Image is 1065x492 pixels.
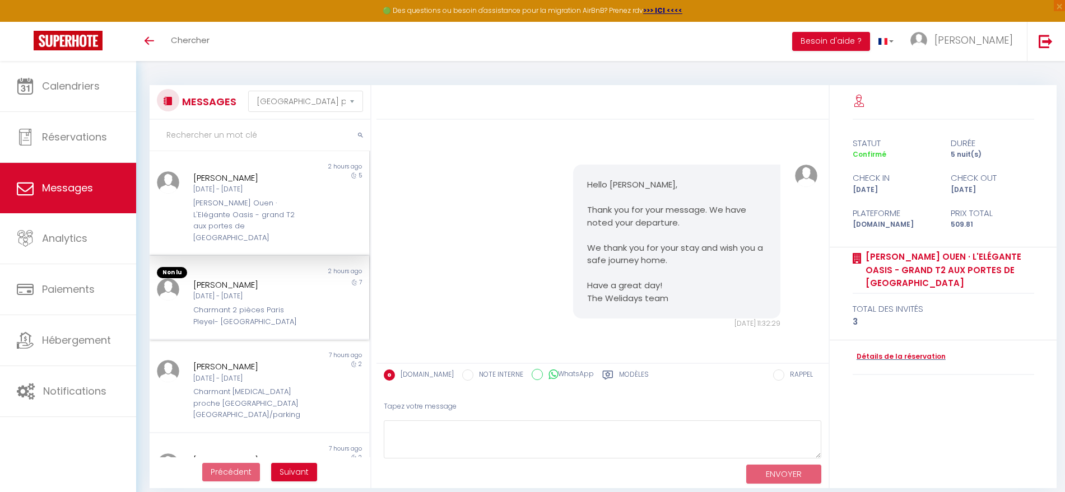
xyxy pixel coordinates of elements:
div: 5 nuit(s) [943,149,1041,160]
div: [DATE] [845,185,943,195]
div: total des invités [853,302,1034,316]
div: [PERSON_NAME] [193,171,306,185]
div: [PERSON_NAME] [193,360,306,373]
div: [DATE] - [DATE] [193,373,306,384]
span: 7 [359,278,362,287]
div: check in [845,171,943,185]
div: [DATE] 11:32:29 [573,318,781,329]
button: Previous [202,463,260,482]
div: 2 hours ago [259,267,369,278]
div: Tapez votre message [384,393,821,420]
div: [DATE] - [DATE] [193,291,306,302]
img: ... [795,165,817,187]
div: 509.81 [943,219,1041,230]
a: >>> ICI <<<< [643,6,682,15]
label: [DOMAIN_NAME] [395,369,454,382]
span: 2 [359,453,362,462]
span: 2 [359,360,362,368]
div: [DATE] [943,185,1041,195]
img: logout [1039,34,1053,48]
div: Prix total [943,207,1041,220]
a: ... [PERSON_NAME] [902,22,1027,61]
img: ... [157,453,179,476]
span: Messages [42,181,93,195]
img: ... [157,171,179,194]
div: [DOMAIN_NAME] [845,219,943,230]
a: Chercher [162,22,218,61]
div: durée [943,137,1041,150]
img: ... [157,360,179,382]
span: Non lu [157,267,187,278]
div: Charmant [MEDICAL_DATA] proche [GEOGRAPHIC_DATA] [GEOGRAPHIC_DATA]/parking [193,386,306,420]
button: Besoin d'aide ? [792,32,870,51]
a: Détails de la réservation [853,352,946,362]
span: Analytics [42,231,87,245]
img: ... [910,32,927,49]
label: NOTE INTERNE [473,369,523,382]
span: [PERSON_NAME] [934,33,1013,47]
span: Confirmé [853,149,886,159]
div: [PERSON_NAME] Ouen · L'Elégante Oasis - grand T2 aux portes de [GEOGRAPHIC_DATA] [193,198,306,243]
button: Next [271,463,317,482]
div: [PERSON_NAME] [193,453,306,467]
span: Réservations [42,130,107,144]
span: Notifications [43,384,106,398]
a: [PERSON_NAME] Ouen · L'Elégante Oasis - grand T2 aux portes de [GEOGRAPHIC_DATA] [862,250,1034,290]
pre: Hello [PERSON_NAME], Thank you for your message. We have noted your departure. We thank you for y... [587,179,767,304]
span: Calendriers [42,79,100,93]
div: 7 hours ago [259,444,369,453]
img: Super Booking [34,31,103,50]
div: [DATE] - [DATE] [193,184,306,195]
img: ... [157,278,179,301]
div: check out [943,171,1041,185]
button: ENVOYER [746,465,821,484]
span: Hébergement [42,333,111,347]
div: Plateforme [845,207,943,220]
span: Précédent [211,466,252,477]
label: RAPPEL [784,369,813,382]
span: Paiements [42,282,95,296]
div: statut [845,137,943,150]
h3: MESSAGES [179,89,236,114]
div: [PERSON_NAME] [193,278,306,292]
span: Chercher [171,34,210,46]
label: Modèles [619,369,649,383]
div: 2 hours ago [259,162,369,171]
span: Suivant [280,466,309,477]
div: 3 [853,315,1034,329]
input: Rechercher un mot clé [150,120,370,151]
div: Charmant 2 pièces Paris Pleyel- [GEOGRAPHIC_DATA] [193,304,306,327]
label: WhatsApp [543,369,594,381]
div: 7 hours ago [259,351,369,360]
span: 5 [359,171,362,180]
